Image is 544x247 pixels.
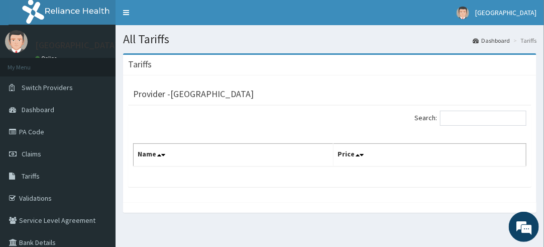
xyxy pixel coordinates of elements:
[22,105,54,114] span: Dashboard
[58,65,139,167] span: We're online!
[35,55,59,62] a: Online
[19,50,41,75] img: d_794563401_company_1708531726252_794563401
[123,33,536,46] h1: All Tariffs
[475,8,536,17] span: [GEOGRAPHIC_DATA]
[134,144,334,167] th: Name
[22,172,40,181] span: Tariffs
[128,60,152,69] h3: Tariffs
[35,41,118,50] p: [GEOGRAPHIC_DATA]
[511,36,536,45] li: Tariffs
[165,5,189,29] div: Minimize live chat window
[133,90,254,99] h3: Provider - [GEOGRAPHIC_DATA]
[5,151,191,186] textarea: Type your message and hit 'Enter'
[334,144,526,167] th: Price
[22,83,73,92] span: Switch Providers
[440,111,526,126] input: Search:
[457,7,469,19] img: User Image
[5,30,28,53] img: User Image
[22,149,41,158] span: Claims
[473,36,510,45] a: Dashboard
[52,56,169,69] div: Chat with us now
[414,111,526,126] label: Search:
